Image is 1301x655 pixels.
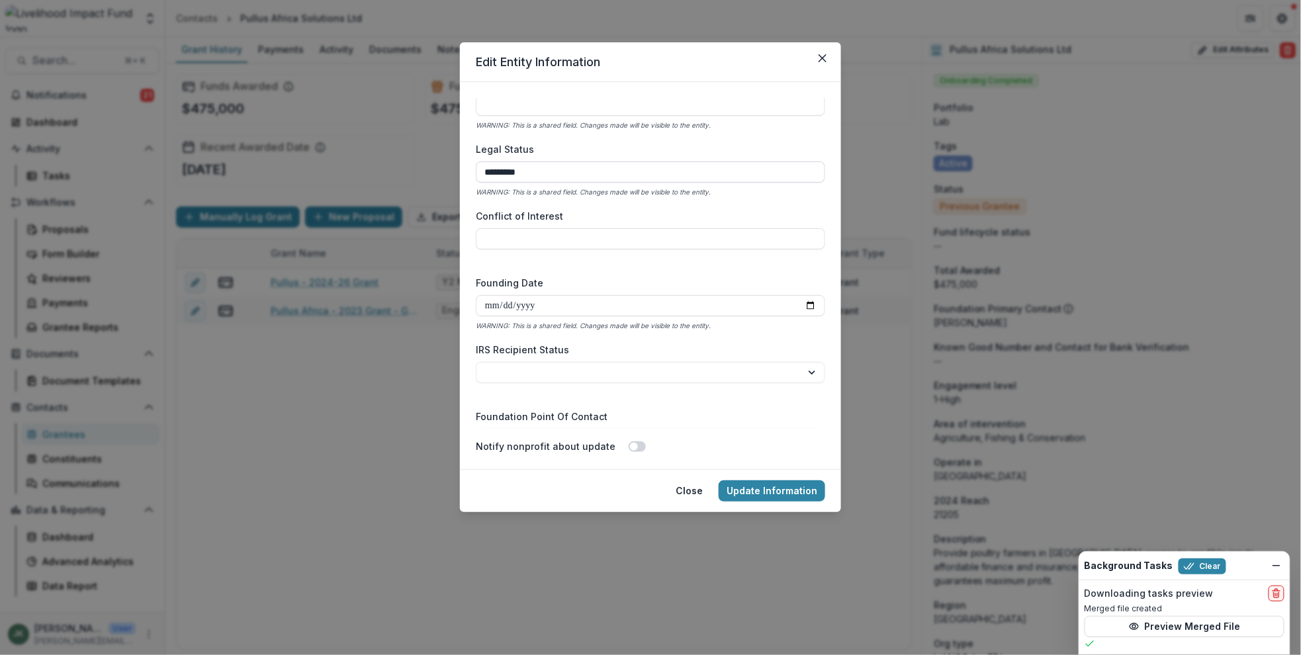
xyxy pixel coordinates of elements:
h2: Background Tasks [1085,560,1173,572]
h2: Downloading tasks preview [1085,588,1214,599]
button: Update Information [719,480,825,502]
label: Notify nonprofit about update [476,439,615,453]
i: WARNING: This is a shared field. Changes made will be visible to the entity. [476,322,711,329]
i: WARNING: This is a shared field. Changes made will be visible to the entity. [476,188,711,196]
label: Legal Status [476,142,817,156]
button: Dismiss [1269,558,1284,574]
label: Foundation Point Of Contact [476,410,817,423]
i: WARNING: This is a shared field. Changes made will be visible to the entity. [476,121,711,129]
button: Preview Merged File [1085,616,1284,637]
p: Merged file created [1085,603,1284,615]
button: delete [1269,586,1284,601]
button: Close [812,48,833,69]
button: Close [668,480,711,502]
header: Edit Entity Information [460,42,841,82]
label: Founding Date [476,276,817,290]
label: IRS Recipient Status [476,343,817,357]
label: Conflict of Interest [476,209,817,223]
button: Clear [1179,558,1226,574]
